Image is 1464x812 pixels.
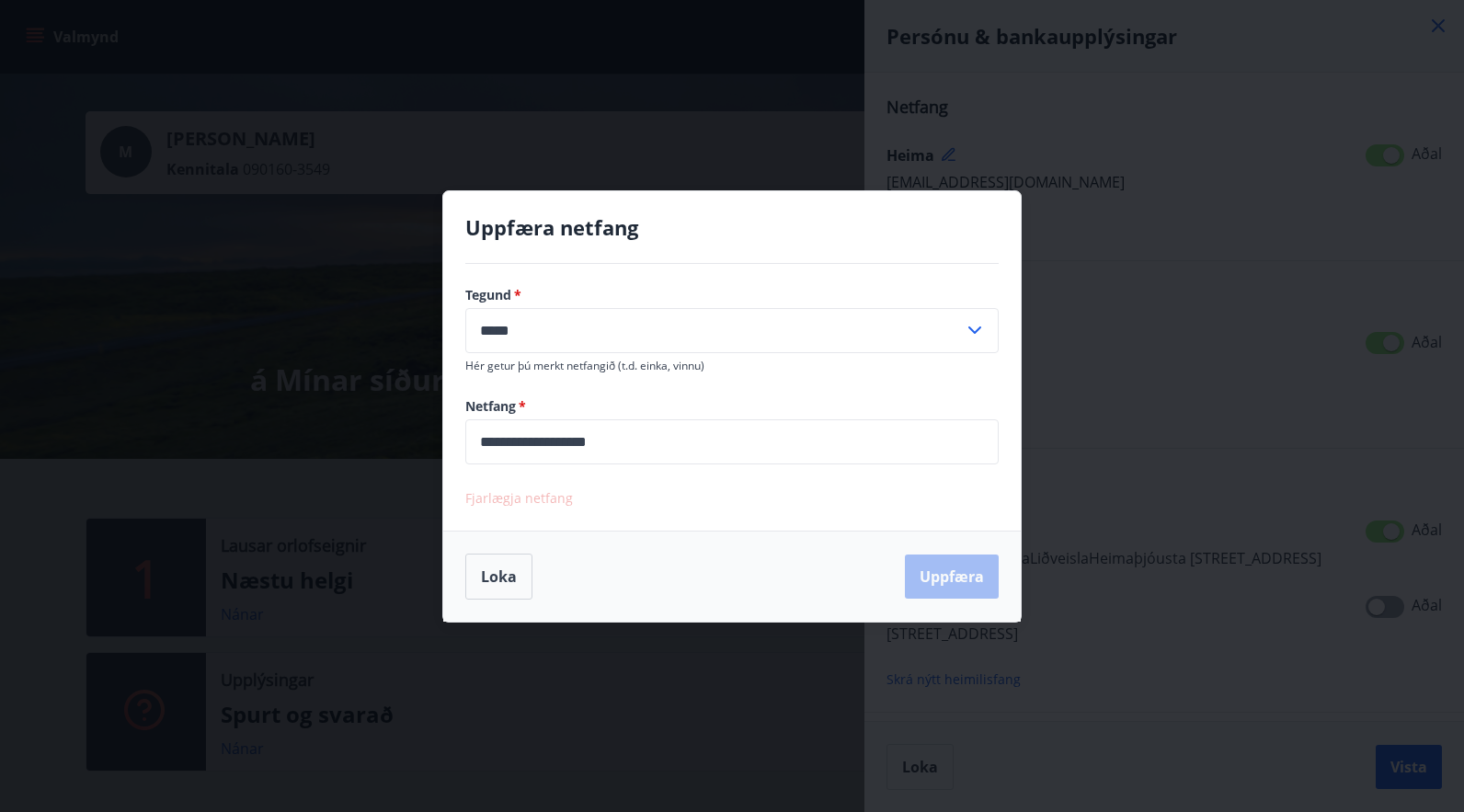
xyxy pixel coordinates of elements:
[465,489,573,507] span: Fjarlægja netfang
[465,554,532,600] button: Loka
[465,358,704,373] span: Hér getur þú merkt netfangið (t.d. einka, vinnu)
[465,397,999,416] label: Netfang
[465,213,999,241] h4: Uppfæra netfang
[465,286,999,304] label: Tegund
